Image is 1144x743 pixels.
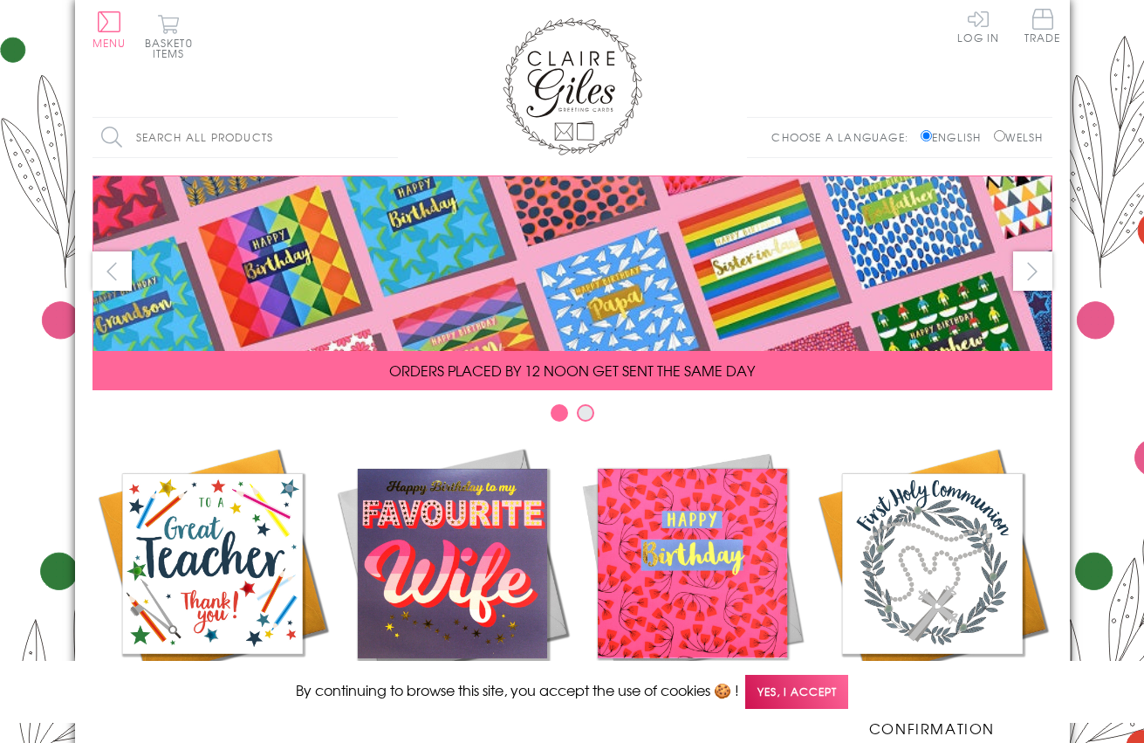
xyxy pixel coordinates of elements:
[92,11,127,48] button: Menu
[92,35,127,51] span: Menu
[921,130,932,141] input: English
[92,444,332,718] a: Academic
[957,9,999,43] a: Log In
[551,404,568,422] button: Carousel Page 1 (Current Slide)
[145,14,193,58] button: Basket0 items
[380,118,398,157] input: Search
[994,130,1005,141] input: Welsh
[332,444,572,718] a: New Releases
[1024,9,1061,43] span: Trade
[503,17,642,155] img: Claire Giles Greetings Cards
[771,129,917,145] p: Choose a language:
[572,444,812,718] a: Birthdays
[921,129,990,145] label: English
[1024,9,1061,46] a: Trade
[92,403,1052,430] div: Carousel Pagination
[92,251,132,291] button: prev
[153,35,193,61] span: 0 items
[92,118,398,157] input: Search all products
[745,675,848,709] span: Yes, I accept
[994,129,1044,145] label: Welsh
[1013,251,1052,291] button: next
[812,444,1052,739] a: Communion and Confirmation
[577,404,594,422] button: Carousel Page 2
[389,360,755,381] span: ORDERS PLACED BY 12 NOON GET SENT THE SAME DAY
